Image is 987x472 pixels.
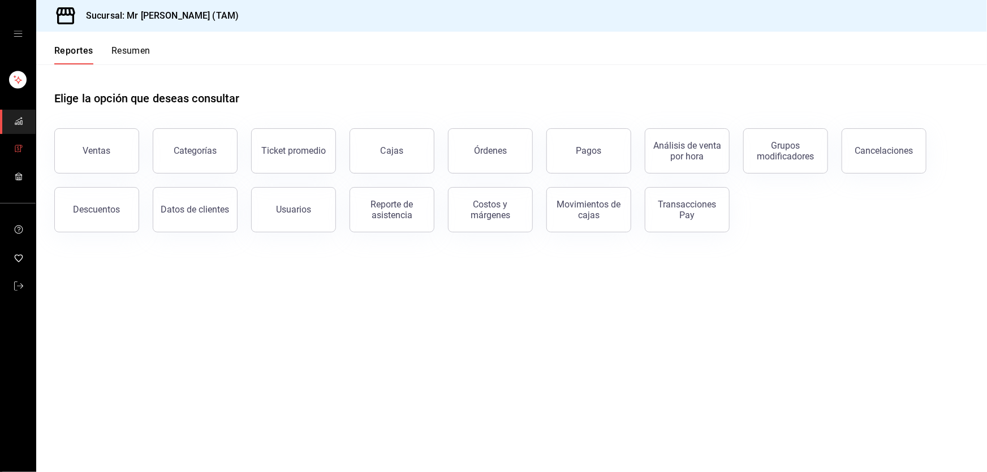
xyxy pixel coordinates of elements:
[350,128,434,174] a: Cajas
[448,187,533,232] button: Costos y márgenes
[54,90,240,107] h1: Elige la opción que deseas consultar
[83,145,111,156] div: Ventas
[276,204,311,215] div: Usuarios
[111,45,150,64] button: Resumen
[251,187,336,232] button: Usuarios
[251,128,336,174] button: Ticket promedio
[153,128,238,174] button: Categorías
[161,204,230,215] div: Datos de clientes
[645,187,730,232] button: Transacciones Pay
[54,187,139,232] button: Descuentos
[54,45,93,64] button: Reportes
[474,145,507,156] div: Órdenes
[174,145,217,156] div: Categorías
[455,199,525,220] div: Costos y márgenes
[645,128,730,174] button: Análisis de venta por hora
[261,145,326,156] div: Ticket promedio
[751,140,821,162] div: Grupos modificadores
[652,199,722,220] div: Transacciones Pay
[448,128,533,174] button: Órdenes
[77,9,239,23] h3: Sucursal: Mr [PERSON_NAME] (TAM)
[842,128,926,174] button: Cancelaciones
[546,187,631,232] button: Movimientos de cajas
[54,45,150,64] div: navigation tabs
[381,144,404,158] div: Cajas
[357,199,427,220] div: Reporte de asistencia
[54,128,139,174] button: Ventas
[14,29,23,38] button: open drawer
[546,128,631,174] button: Pagos
[576,145,602,156] div: Pagos
[554,199,624,220] div: Movimientos de cajas
[855,145,913,156] div: Cancelaciones
[153,187,238,232] button: Datos de clientes
[350,187,434,232] button: Reporte de asistencia
[743,128,828,174] button: Grupos modificadores
[74,204,120,215] div: Descuentos
[652,140,722,162] div: Análisis de venta por hora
